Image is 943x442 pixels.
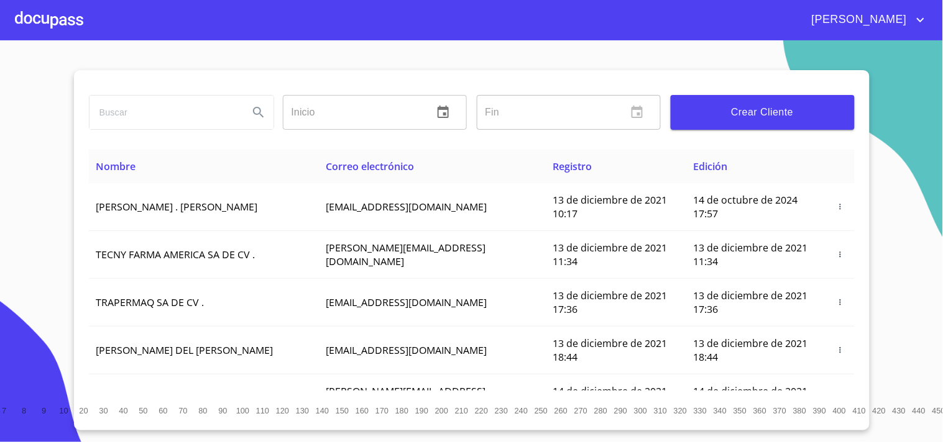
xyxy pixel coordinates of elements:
span: 220 [475,406,488,415]
span: 360 [753,406,766,415]
span: 290 [614,406,627,415]
span: 13 de diciembre de 2021 17:36 [694,289,808,316]
button: Search [244,97,274,127]
span: 420 [873,406,886,415]
span: 440 [913,406,926,415]
button: 30 [94,400,114,420]
button: 40 [114,400,134,420]
span: 390 [813,406,826,415]
button: 120 [273,400,293,420]
button: 60 [154,400,173,420]
span: 380 [793,406,806,415]
button: 50 [134,400,154,420]
button: 370 [770,400,790,420]
span: 120 [276,406,289,415]
span: 80 [198,406,207,415]
button: 140 [313,400,333,420]
span: [PERSON_NAME] DEL [PERSON_NAME] [96,343,274,357]
span: 14 de diciembre de 2021 11:46 [553,384,667,412]
span: 30 [99,406,108,415]
span: 210 [455,406,468,415]
button: 410 [850,400,870,420]
button: 70 [173,400,193,420]
button: 310 [651,400,671,420]
span: 20 [79,406,88,415]
span: 370 [773,406,786,415]
button: 160 [352,400,372,420]
span: Correo electrónico [326,160,414,173]
span: Crear Cliente [681,104,845,121]
button: 250 [531,400,551,420]
button: 220 [472,400,492,420]
span: 60 [159,406,167,415]
button: 440 [909,400,929,420]
button: 210 [452,400,472,420]
span: 280 [594,406,607,415]
button: 300 [631,400,651,420]
span: 310 [654,406,667,415]
button: 110 [253,400,273,420]
span: 13 de diciembre de 2021 10:17 [553,193,667,220]
span: 13 de diciembre de 2021 18:44 [694,336,808,364]
span: 13 de diciembre de 2021 11:34 [694,241,808,268]
span: 100 [236,406,249,415]
button: 170 [372,400,392,420]
button: 400 [830,400,850,420]
span: 50 [139,406,147,415]
span: 8 [22,406,26,415]
span: 350 [734,406,747,415]
span: 330 [694,406,707,415]
span: 430 [893,406,906,415]
button: 350 [730,400,750,420]
span: 13 de diciembre de 2021 18:44 [553,336,667,364]
span: Edición [694,160,728,173]
button: 280 [591,400,611,420]
span: 40 [119,406,127,415]
span: 200 [435,406,448,415]
button: 190 [412,400,432,420]
span: 90 [218,406,227,415]
button: 100 [233,400,253,420]
button: 340 [711,400,730,420]
span: 240 [515,406,528,415]
span: Registro [553,160,592,173]
button: 360 [750,400,770,420]
span: 400 [833,406,846,415]
button: 9 [34,400,54,420]
span: TRAPERMAQ SA DE CV . [96,295,205,309]
span: 150 [336,406,349,415]
span: 180 [395,406,408,415]
button: 150 [333,400,352,420]
span: 320 [674,406,687,415]
span: [PERSON_NAME] . [PERSON_NAME] [96,200,258,214]
input: search [90,96,239,129]
span: [EMAIL_ADDRESS][DOMAIN_NAME] [326,295,487,309]
span: 190 [415,406,428,415]
button: 90 [213,400,233,420]
span: 13 de diciembre de 2021 11:34 [553,241,667,268]
button: 290 [611,400,631,420]
button: 230 [492,400,512,420]
span: 250 [535,406,548,415]
span: 70 [178,406,187,415]
button: 200 [432,400,452,420]
span: 13 de diciembre de 2021 17:36 [553,289,667,316]
button: 10 [54,400,74,420]
span: [PERSON_NAME][EMAIL_ADDRESS][DOMAIN_NAME] [326,241,485,268]
button: 390 [810,400,830,420]
button: 20 [74,400,94,420]
button: 80 [193,400,213,420]
span: Nombre [96,160,136,173]
span: [PERSON_NAME][EMAIL_ADDRESS][DOMAIN_NAME] [326,384,485,412]
span: 160 [356,406,369,415]
span: 260 [554,406,568,415]
span: [EMAIL_ADDRESS][DOMAIN_NAME] [326,200,487,214]
span: [PERSON_NAME] [803,10,913,30]
button: 130 [293,400,313,420]
span: [EMAIL_ADDRESS][DOMAIN_NAME] [326,343,487,357]
button: 240 [512,400,531,420]
button: 420 [870,400,890,420]
button: account of current user [803,10,928,30]
span: TECNY FARMA AMERICA SA DE CV . [96,248,255,261]
span: 410 [853,406,866,415]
